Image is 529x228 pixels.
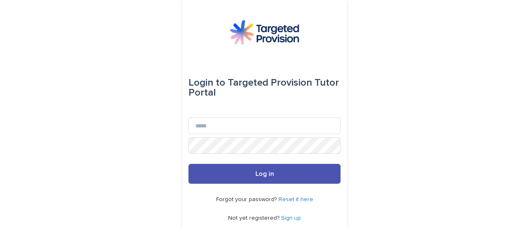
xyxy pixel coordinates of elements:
[188,78,225,88] span: Login to
[230,20,299,45] img: M5nRWzHhSzIhMunXDL62
[279,197,313,202] a: Reset it here
[228,215,281,221] span: Not yet registered?
[255,170,274,177] span: Log in
[281,215,301,221] a: Sign up
[216,197,279,202] span: Forgot your password?
[188,71,341,104] div: Targeted Provision Tutor Portal
[188,164,341,184] button: Log in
